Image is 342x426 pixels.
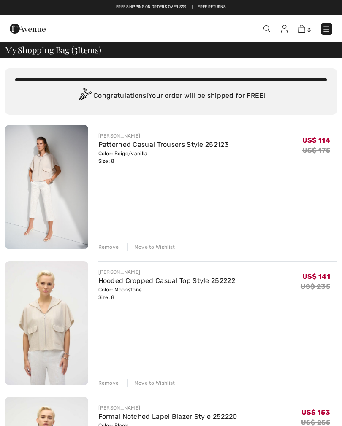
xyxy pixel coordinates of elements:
[302,272,330,280] span: US$ 141
[98,277,235,285] a: Hooded Cropped Casual Top Style 252222
[98,268,235,276] div: [PERSON_NAME]
[98,132,229,140] div: [PERSON_NAME]
[10,24,46,32] a: 1ère Avenue
[98,413,237,421] a: Formal Notched Lapel Blazer Style 252220
[5,46,101,54] span: My Shopping Bag ( Items)
[98,379,119,387] div: Remove
[74,43,78,54] span: 3
[5,261,88,385] img: Hooded Cropped Casual Top Style 252222
[98,243,119,251] div: Remove
[98,140,229,148] a: Patterned Casual Trousers Style 252123
[301,283,330,291] s: US$ 235
[281,25,288,33] img: My Info
[116,4,187,10] a: Free shipping on orders over $99
[127,379,175,387] div: Move to Wishlist
[10,20,46,37] img: 1ère Avenue
[322,25,331,33] img: Menu
[192,4,193,10] span: |
[307,27,311,33] span: 3
[263,25,271,32] img: Search
[76,88,93,105] img: Congratulation2.svg
[127,243,175,251] div: Move to Wishlist
[302,136,330,144] span: US$ 114
[198,4,226,10] a: Free Returns
[5,125,88,249] img: Patterned Casual Trousers Style 252123
[301,408,330,416] span: US$ 153
[98,150,229,165] div: Color: Beige/vanilla Size: 8
[98,286,235,301] div: Color: Moonstone Size: 8
[298,25,305,33] img: Shopping Bag
[302,146,330,154] s: US$ 175
[15,88,327,105] div: Congratulations! Your order will be shipped for FREE!
[298,24,311,34] a: 3
[98,404,237,412] div: [PERSON_NAME]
